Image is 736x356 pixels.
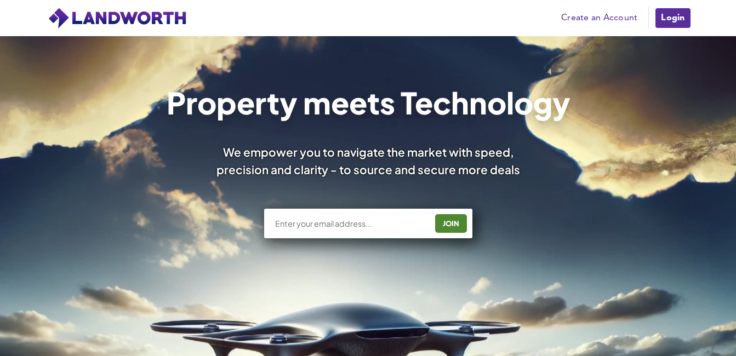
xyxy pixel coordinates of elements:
input: Enter your email address... [274,218,427,229]
div: We empower you to navigate the market with speed, precision and clarity - to source and secure mo... [202,143,535,177]
a: Create an Account [556,10,643,26]
h1: Property meets Technology [166,88,570,117]
a: Login [654,7,691,29]
div: JOIN [438,215,464,232]
button: JOIN [435,214,467,233]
